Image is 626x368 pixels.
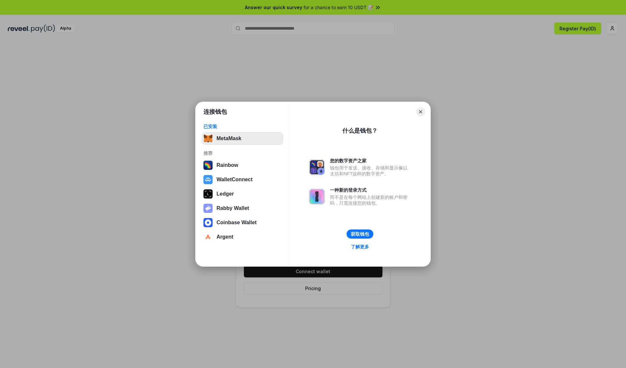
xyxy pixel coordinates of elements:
[347,243,373,251] a: 了解更多
[216,205,249,211] div: Rabby Wallet
[203,204,213,213] img: svg+xml,%3Csvg%20xmlns%3D%22http%3A%2F%2Fwww.w3.org%2F2000%2Fsvg%22%20fill%3D%22none%22%20viewBox...
[203,134,213,143] img: svg+xml,%3Csvg%20fill%3D%22none%22%20height%3D%2233%22%20viewBox%3D%220%200%2035%2033%22%20width%...
[216,234,233,240] div: Argent
[203,175,213,184] img: svg+xml,%3Csvg%20width%3D%2228%22%20height%3D%2228%22%20viewBox%3D%220%200%2028%2028%22%20fill%3D...
[330,165,411,177] div: 钱包用于发送、接收、存储和显示像以太坊和NFT这样的数字资产。
[216,136,241,141] div: MetaMask
[351,244,369,250] div: 了解更多
[203,124,281,129] div: 已安装
[216,162,238,168] div: Rainbow
[201,202,283,215] button: Rabby Wallet
[203,161,213,170] img: svg+xml,%3Csvg%20width%3D%22120%22%20height%3D%22120%22%20viewBox%3D%220%200%20120%20120%22%20fil...
[330,194,411,206] div: 而不是在每个网站上创建新的账户和密码，只需连接您的钱包。
[216,220,257,226] div: Coinbase Wallet
[342,127,378,135] div: 什么是钱包？
[203,232,213,242] img: svg+xml,%3Csvg%20width%3D%2228%22%20height%3D%2228%22%20viewBox%3D%220%200%2028%2028%22%20fill%3D...
[201,216,283,229] button: Coinbase Wallet
[309,189,325,204] img: svg+xml,%3Csvg%20xmlns%3D%22http%3A%2F%2Fwww.w3.org%2F2000%2Fsvg%22%20fill%3D%22none%22%20viewBox...
[216,177,253,183] div: WalletConnect
[416,107,425,116] button: Close
[203,189,213,199] img: svg+xml,%3Csvg%20xmlns%3D%22http%3A%2F%2Fwww.w3.org%2F2000%2Fsvg%22%20width%3D%2228%22%20height%3...
[351,231,369,237] div: 获取钱包
[201,230,283,243] button: Argent
[216,191,234,197] div: Ledger
[201,159,283,172] button: Rainbow
[201,187,283,200] button: Ledger
[203,218,213,227] img: svg+xml,%3Csvg%20width%3D%2228%22%20height%3D%2228%22%20viewBox%3D%220%200%2028%2028%22%20fill%3D...
[330,158,411,164] div: 您的数字资产之家
[203,150,281,156] div: 推荐
[347,229,373,239] button: 获取钱包
[203,108,227,116] h1: 连接钱包
[201,173,283,186] button: WalletConnect
[309,159,325,175] img: svg+xml,%3Csvg%20xmlns%3D%22http%3A%2F%2Fwww.w3.org%2F2000%2Fsvg%22%20fill%3D%22none%22%20viewBox...
[330,187,411,193] div: 一种新的登录方式
[201,132,283,145] button: MetaMask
